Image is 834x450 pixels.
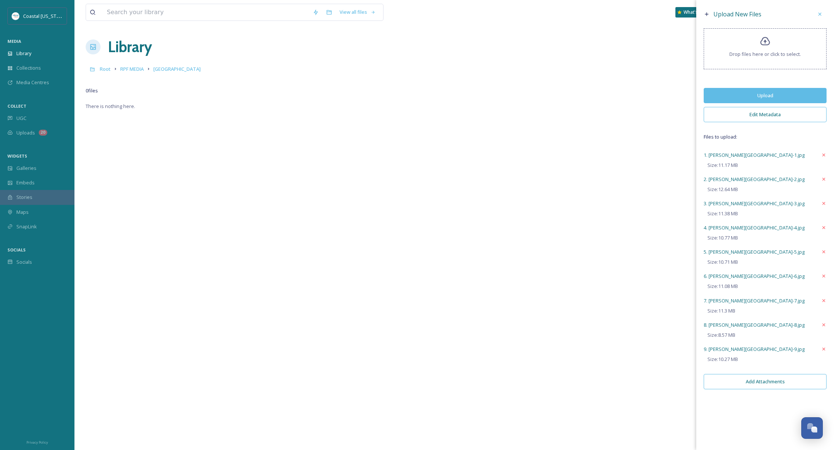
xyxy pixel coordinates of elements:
span: 0 file s [86,87,98,94]
a: [GEOGRAPHIC_DATA] [153,64,201,73]
span: Size: 10.27 MB [707,356,738,363]
span: Size: 11.38 MB [707,210,738,217]
span: 5. [PERSON_NAME][GEOGRAPHIC_DATA]-5.jpg [704,248,805,255]
span: Maps [16,209,29,216]
a: RPF MEDIA [120,64,144,73]
span: Embeds [16,179,35,186]
span: Size: 11.3 MB [707,307,735,314]
span: Media Centres [16,79,49,86]
span: Library [16,50,31,57]
span: COLLECT [7,103,26,109]
a: What's New [675,7,713,18]
span: 6. [PERSON_NAME][GEOGRAPHIC_DATA]-6.jpg [704,273,805,279]
span: 3. [PERSON_NAME][GEOGRAPHIC_DATA]-3.jpg [704,200,805,207]
span: Uploads [16,129,35,136]
span: Collections [16,64,41,72]
span: Socials [16,259,32,266]
span: SnapLink [16,223,37,230]
a: Privacy Policy [26,437,48,446]
button: Upload [704,88,827,103]
button: Edit Metadata [704,107,827,122]
span: 4. [PERSON_NAME][GEOGRAPHIC_DATA]-4.jpg [704,224,805,231]
span: Galleries [16,165,36,172]
button: Add Attachments [704,374,827,389]
span: 7. [PERSON_NAME][GEOGRAPHIC_DATA]-7.jpg [704,297,805,304]
span: SOCIALS [7,247,26,253]
span: Stories [16,194,32,201]
span: 1. [PERSON_NAME][GEOGRAPHIC_DATA]-1.jpg [704,152,805,158]
span: 2. [PERSON_NAME][GEOGRAPHIC_DATA]-2.jpg [704,176,805,183]
span: Size: 12.64 MB [707,186,738,193]
a: Root [100,64,111,73]
span: Privacy Policy [26,440,48,445]
span: Size: 11.17 MB [707,162,738,169]
span: 9. [PERSON_NAME][GEOGRAPHIC_DATA]-9.jpg [704,346,805,352]
span: RPF MEDIA [120,66,144,72]
span: UGC [16,115,26,122]
span: MEDIA [7,38,21,44]
a: View all files [336,5,379,19]
button: Open Chat [801,417,823,439]
span: [GEOGRAPHIC_DATA] [153,66,201,72]
span: There is nothing here. [86,103,135,110]
a: Library [108,36,152,58]
span: Size: 10.71 MB [707,259,738,266]
span: Upload New Files [713,10,761,18]
img: download%20%281%29.jpeg [12,12,19,20]
span: Drop files here or click to select. [729,51,801,58]
input: Search your library [103,4,309,20]
span: WIDGETS [7,153,27,159]
span: Size: 11.08 MB [707,283,738,290]
span: Root [100,66,111,72]
span: Size: 10.77 MB [707,234,738,241]
div: 20 [39,130,47,136]
span: Size: 8.57 MB [707,332,735,339]
span: Coastal [US_STATE] [23,12,66,19]
span: Files to upload: [704,133,827,140]
span: 8. [PERSON_NAME][GEOGRAPHIC_DATA]-8.jpg [704,321,805,328]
